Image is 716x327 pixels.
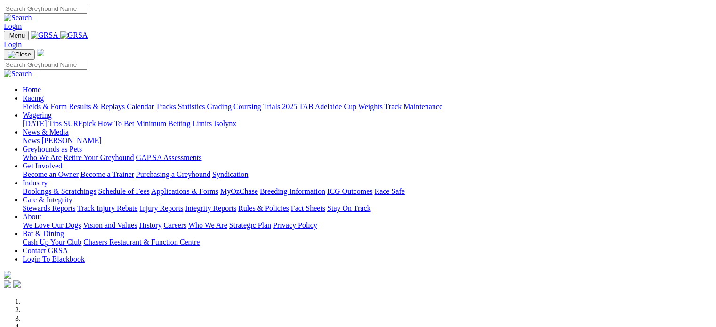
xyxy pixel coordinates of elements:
a: Injury Reports [139,204,183,212]
div: News & Media [23,136,712,145]
a: Industry [23,179,48,187]
a: Fields & Form [23,103,67,111]
a: Login [4,40,22,48]
a: Track Maintenance [385,103,442,111]
div: Bar & Dining [23,238,712,247]
a: Login [4,22,22,30]
a: ICG Outcomes [327,187,372,195]
a: Purchasing a Greyhound [136,170,210,178]
a: Race Safe [374,187,404,195]
a: Become an Owner [23,170,79,178]
a: Careers [163,221,186,229]
a: Greyhounds as Pets [23,145,82,153]
a: Racing [23,94,44,102]
a: Results & Replays [69,103,125,111]
a: History [139,221,161,229]
img: GRSA [31,31,58,40]
a: [PERSON_NAME] [41,136,101,144]
a: MyOzChase [220,187,258,195]
input: Search [4,60,87,70]
a: 2025 TAB Adelaide Cup [282,103,356,111]
a: Calendar [127,103,154,111]
a: Integrity Reports [185,204,236,212]
a: Who We Are [188,221,227,229]
a: Rules & Policies [238,204,289,212]
img: GRSA [60,31,88,40]
a: Track Injury Rebate [77,204,137,212]
a: Grading [207,103,232,111]
a: Retire Your Greyhound [64,153,134,161]
a: Wagering [23,111,52,119]
a: Trials [263,103,280,111]
img: facebook.svg [4,280,11,288]
button: Toggle navigation [4,31,29,40]
a: Who We Are [23,153,62,161]
a: Bookings & Scratchings [23,187,96,195]
a: Vision and Values [83,221,137,229]
a: SUREpick [64,120,96,128]
input: Search [4,4,87,14]
a: [DATE] Tips [23,120,62,128]
a: Tracks [156,103,176,111]
a: Breeding Information [260,187,325,195]
a: About [23,213,41,221]
a: GAP SA Assessments [136,153,202,161]
div: Get Involved [23,170,712,179]
img: logo-grsa-white.png [4,271,11,279]
a: News [23,136,40,144]
img: twitter.svg [13,280,21,288]
a: Coursing [233,103,261,111]
a: Syndication [212,170,248,178]
a: Bar & Dining [23,230,64,238]
a: Statistics [178,103,205,111]
div: Care & Integrity [23,204,712,213]
a: Get Involved [23,162,62,170]
a: Stewards Reports [23,204,75,212]
span: Menu [9,32,25,39]
a: Home [23,86,41,94]
a: Applications & Forms [151,187,218,195]
div: Greyhounds as Pets [23,153,712,162]
img: logo-grsa-white.png [37,49,44,56]
a: Schedule of Fees [98,187,149,195]
a: Become a Trainer [80,170,134,178]
div: About [23,221,712,230]
div: Industry [23,187,712,196]
img: Search [4,70,32,78]
a: Strategic Plan [229,221,271,229]
a: We Love Our Dogs [23,221,81,229]
a: Minimum Betting Limits [136,120,212,128]
a: Contact GRSA [23,247,68,255]
a: News & Media [23,128,69,136]
a: Stay On Track [327,204,370,212]
a: Care & Integrity [23,196,72,204]
a: Chasers Restaurant & Function Centre [83,238,200,246]
a: Privacy Policy [273,221,317,229]
img: Close [8,51,31,58]
a: Weights [358,103,383,111]
div: Racing [23,103,712,111]
button: Toggle navigation [4,49,35,60]
div: Wagering [23,120,712,128]
img: Search [4,14,32,22]
a: Isolynx [214,120,236,128]
a: How To Bet [98,120,135,128]
a: Fact Sheets [291,204,325,212]
a: Cash Up Your Club [23,238,81,246]
a: Login To Blackbook [23,255,85,263]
